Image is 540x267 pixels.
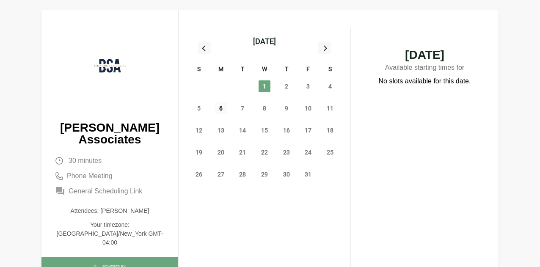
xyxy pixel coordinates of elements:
span: Sunday, October 12, 2025 [193,124,205,136]
span: Friday, October 17, 2025 [302,124,314,136]
span: Sunday, October 5, 2025 [193,102,205,114]
span: Friday, October 31, 2025 [302,168,314,180]
span: Thursday, October 9, 2025 [281,102,292,114]
span: Monday, October 20, 2025 [215,146,227,158]
span: Sunday, October 19, 2025 [193,146,205,158]
span: Wednesday, October 22, 2025 [259,146,270,158]
span: 30 minutes [69,156,102,166]
span: Tuesday, October 14, 2025 [237,124,248,136]
span: Sunday, October 26, 2025 [193,168,205,180]
div: S [319,64,341,75]
div: W [253,64,276,75]
span: Saturday, October 11, 2025 [324,102,336,114]
p: Attendees: [PERSON_NAME] [55,206,165,215]
span: Wednesday, October 29, 2025 [259,168,270,180]
span: Wednesday, October 8, 2025 [259,102,270,114]
span: Wednesday, October 1, 2025 [259,80,270,92]
span: Saturday, October 4, 2025 [324,80,336,92]
span: General Scheduling Link [69,186,142,196]
span: Saturday, October 18, 2025 [324,124,336,136]
span: Thursday, October 23, 2025 [281,146,292,158]
span: Thursday, October 2, 2025 [281,80,292,92]
span: Saturday, October 25, 2025 [324,146,336,158]
div: M [210,64,232,75]
span: Friday, October 10, 2025 [302,102,314,114]
span: Phone Meeting [67,171,113,181]
span: Friday, October 24, 2025 [302,146,314,158]
span: Monday, October 27, 2025 [215,168,227,180]
div: S [188,64,210,75]
p: Available starting times for [368,61,482,76]
p: No slots available for this date. [379,76,471,86]
span: Tuesday, October 7, 2025 [237,102,248,114]
span: Tuesday, October 21, 2025 [237,146,248,158]
div: T [231,64,253,75]
div: F [298,64,320,75]
span: Wednesday, October 15, 2025 [259,124,270,136]
span: Friday, October 3, 2025 [302,80,314,92]
p: Your timezone: [GEOGRAPHIC_DATA]/New_York GMT-04:00 [55,220,165,247]
div: T [276,64,298,75]
span: [DATE] [368,49,482,61]
span: Monday, October 13, 2025 [215,124,227,136]
span: Thursday, October 16, 2025 [281,124,292,136]
p: [PERSON_NAME] Associates [55,122,165,146]
div: [DATE] [253,36,276,47]
span: Monday, October 6, 2025 [215,102,227,114]
span: Thursday, October 30, 2025 [281,168,292,180]
span: Tuesday, October 28, 2025 [237,168,248,180]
